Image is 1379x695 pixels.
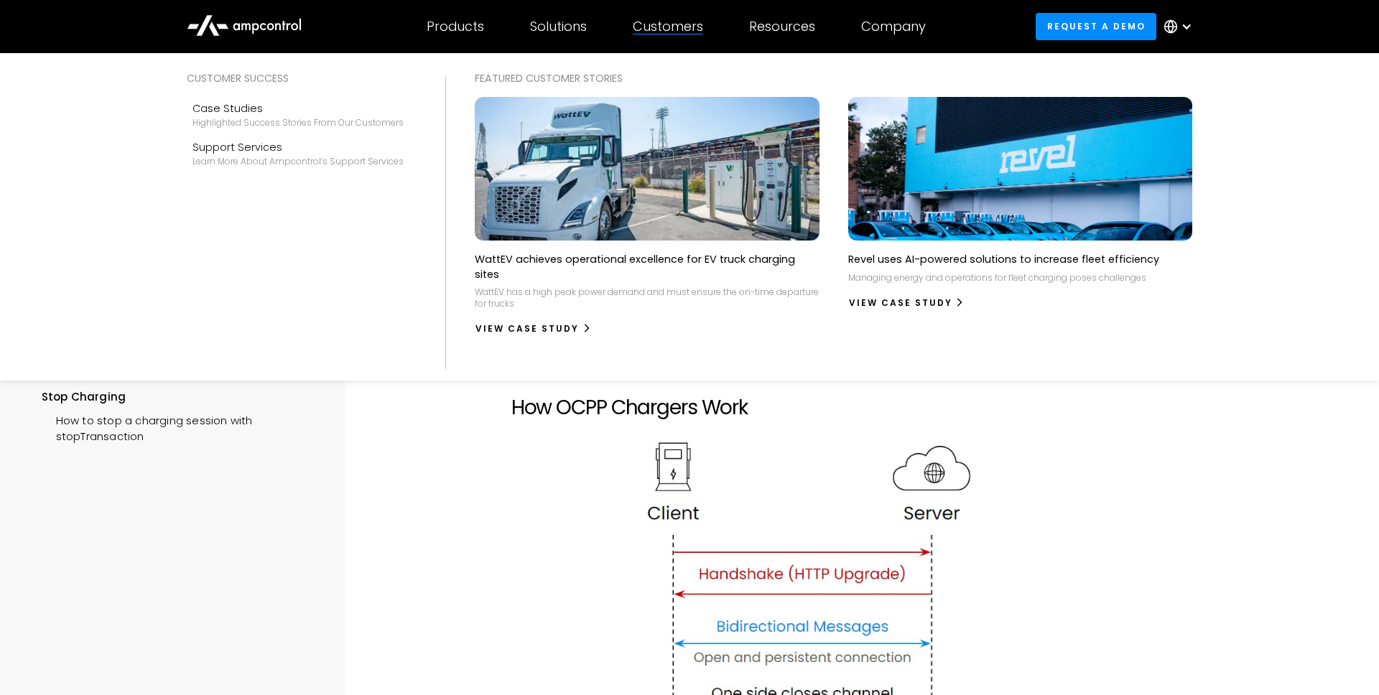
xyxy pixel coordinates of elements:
div: Customers [633,19,703,34]
a: Request a demo [1036,13,1156,39]
p: ‍ [511,419,1096,435]
p: Revel uses AI-powered solutions to increase fleet efficiency [848,252,1159,266]
div: Highlighted success stories From Our Customers [192,117,404,129]
div: View Case Study [475,322,579,335]
div: Case Studies [192,101,404,116]
p: ‍ [511,379,1096,395]
div: Company [861,19,926,34]
a: How to stop a charging session with stopTransaction [42,406,317,449]
div: Products [427,19,484,34]
a: View Case Study [475,317,592,340]
a: View Case Study [848,291,965,314]
p: WattEV achieves operational excellence for EV truck charging sites [475,252,819,281]
a: Case StudiesHighlighted success stories From Our Customers [187,95,417,134]
div: Resources [749,19,815,34]
h2: How OCPP Chargers Work [511,396,1096,420]
div: Stop Charging [42,389,317,405]
div: Featured Customer Stories [475,70,1192,86]
p: WattEV has a high peak power demand and must ensure the on-time departure for trucks [475,286,819,309]
div: Solutions [530,19,587,34]
div: Support Services [192,139,404,155]
div: Customer success [187,70,417,86]
div: Learn more about Ampcontrol’s support services [192,156,404,167]
a: Support ServicesLearn more about Ampcontrol’s support services [187,134,417,172]
p: Managing energy and operations for fleet charging poses challenges [848,272,1146,284]
div: View Case Study [849,297,952,309]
